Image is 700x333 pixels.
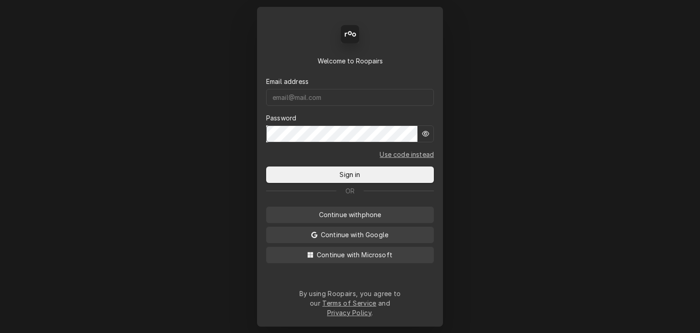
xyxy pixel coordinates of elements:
label: Password [266,113,296,123]
button: Continue withphone [266,207,434,223]
span: Sign in [338,170,362,179]
a: Privacy Policy [327,309,371,317]
a: Go to Email and code form [380,150,434,159]
a: Terms of Service [322,299,376,307]
span: Continue with Microsoft [315,250,394,260]
div: Welcome to Roopairs [266,56,434,66]
div: By using Roopairs, you agree to our and . [299,289,401,317]
label: Email address [266,77,309,86]
button: Sign in [266,166,434,183]
input: email@mail.com [266,89,434,106]
span: Continue with phone [317,210,383,219]
button: Continue with Google [266,227,434,243]
button: Continue with Microsoft [266,247,434,263]
span: Continue with Google [319,230,390,239]
div: Or [266,186,434,196]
